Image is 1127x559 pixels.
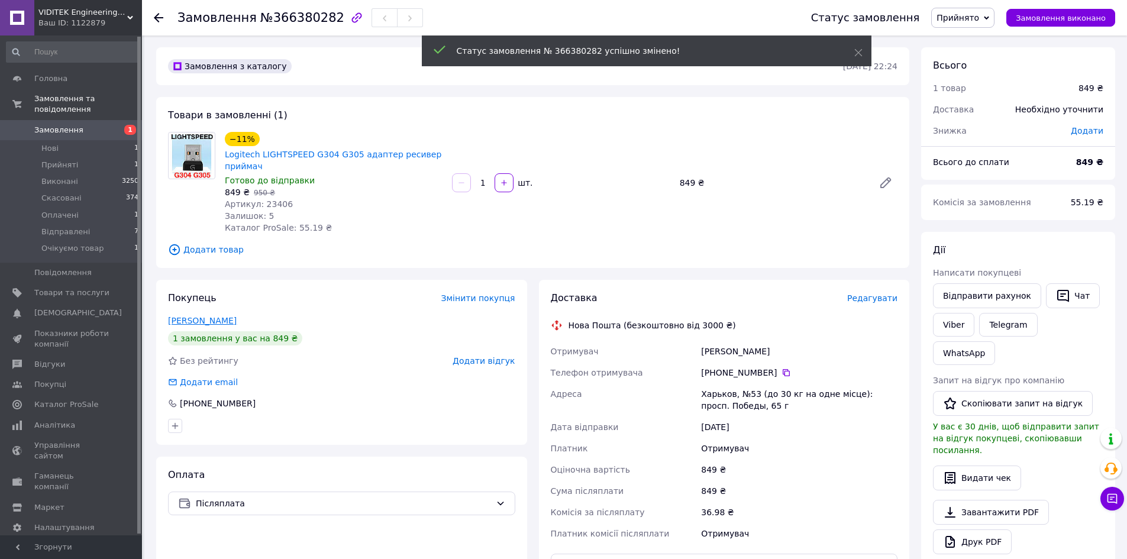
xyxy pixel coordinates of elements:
[551,486,624,496] span: Сума післяплати
[933,268,1021,277] span: Написати покупцеві
[551,347,599,356] span: Отримувач
[551,422,619,432] span: Дата відправки
[225,199,293,209] span: Артикул: 23406
[699,459,900,480] div: 849 ₴
[933,157,1009,167] span: Всього до сплати
[933,313,974,337] a: Viber
[933,105,974,114] span: Доставка
[41,243,104,254] span: Очікуємо товар
[168,469,205,480] span: Оплата
[551,508,645,517] span: Комісія за післяплату
[1046,283,1100,308] button: Чат
[38,18,142,28] div: Ваш ID: 1122879
[126,193,138,203] span: 374
[701,367,897,379] div: [PHONE_NUMBER]
[441,293,515,303] span: Змінити покупця
[551,444,588,453] span: Платник
[225,150,441,171] a: Logitech LIGHTSPEED G304 G305 адаптер ресивер приймач
[699,416,900,438] div: [DATE]
[1071,126,1103,135] span: Додати
[933,500,1049,525] a: Завантажити PDF
[566,319,739,331] div: Нова Пошта (безкоштовно від 3000 ₴)
[699,523,900,544] div: Отримувач
[1076,157,1103,167] b: 849 ₴
[699,383,900,416] div: Харьков, №53 (до 30 кг на одне місце): просп. Победы, 65 г
[933,422,1099,455] span: У вас є 30 днів, щоб відправити запит на відгук покупцеві, скопіювавши посилання.
[225,176,315,185] span: Готово до відправки
[6,41,140,63] input: Пошук
[34,73,67,84] span: Головна
[154,12,163,24] div: Повернутися назад
[515,177,534,189] div: шт.
[34,93,142,115] span: Замовлення та повідомлення
[811,12,920,24] div: Статус замовлення
[168,59,292,73] div: Замовлення з каталогу
[551,465,630,474] span: Оціночна вартість
[134,243,138,254] span: 1
[551,389,582,399] span: Адреса
[225,211,275,221] span: Залишок: 5
[41,210,79,221] span: Оплачені
[847,293,897,303] span: Редагувати
[699,480,900,502] div: 849 ₴
[34,471,109,492] span: Гаманець компанії
[1016,14,1106,22] span: Замовлення виконано
[168,292,217,303] span: Покупець
[168,109,288,121] span: Товари в замовленні (1)
[699,341,900,362] div: [PERSON_NAME]
[933,126,967,135] span: Знижка
[933,244,945,256] span: Дії
[979,313,1037,337] a: Telegram
[933,391,1093,416] button: Скопіювати запит на відгук
[179,398,257,409] div: [PHONE_NUMBER]
[124,125,136,135] span: 1
[34,502,64,513] span: Маркет
[34,399,98,410] span: Каталог ProSale
[699,438,900,459] div: Отримувач
[41,176,78,187] span: Виконані
[260,11,344,25] span: №366380282
[177,11,257,25] span: Замовлення
[551,368,643,377] span: Телефон отримувача
[254,189,275,197] span: 950 ₴
[167,376,239,388] div: Додати email
[41,160,78,170] span: Прийняті
[1078,82,1103,94] div: 849 ₴
[196,497,491,510] span: Післяплата
[1100,487,1124,510] button: Чат з покупцем
[933,198,1031,207] span: Комісія за замовлення
[225,132,260,146] div: −11%
[34,308,122,318] span: [DEMOGRAPHIC_DATA]
[134,210,138,221] span: 1
[675,175,869,191] div: 849 ₴
[933,466,1021,490] button: Видати чек
[457,45,825,57] div: Статус замовлення № 366380282 успішно змінено!
[134,160,138,170] span: 1
[34,328,109,350] span: Показники роботи компанії
[933,341,995,365] a: WhatsApp
[225,223,332,232] span: Каталог ProSale: 55.19 ₴
[933,376,1064,385] span: Запит на відгук про компанію
[225,188,250,197] span: 849 ₴
[551,292,598,303] span: Доставка
[453,356,515,366] span: Додати відгук
[34,287,109,298] span: Товари та послуги
[180,356,238,366] span: Без рейтингу
[122,176,138,187] span: 3250
[1008,96,1110,122] div: Необхідно уточнити
[41,227,90,237] span: Відправлені
[34,420,75,431] span: Аналітика
[168,331,302,345] div: 1 замовлення у вас на 849 ₴
[168,243,897,256] span: Додати товар
[1006,9,1115,27] button: Замовлення виконано
[933,529,1012,554] a: Друк PDF
[179,376,239,388] div: Додати email
[34,440,109,461] span: Управління сайтом
[1071,198,1103,207] span: 55.19 ₴
[933,83,966,93] span: 1 товар
[41,193,82,203] span: Скасовані
[933,60,967,71] span: Всього
[168,316,237,325] a: [PERSON_NAME]
[34,359,65,370] span: Відгуки
[134,143,138,154] span: 1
